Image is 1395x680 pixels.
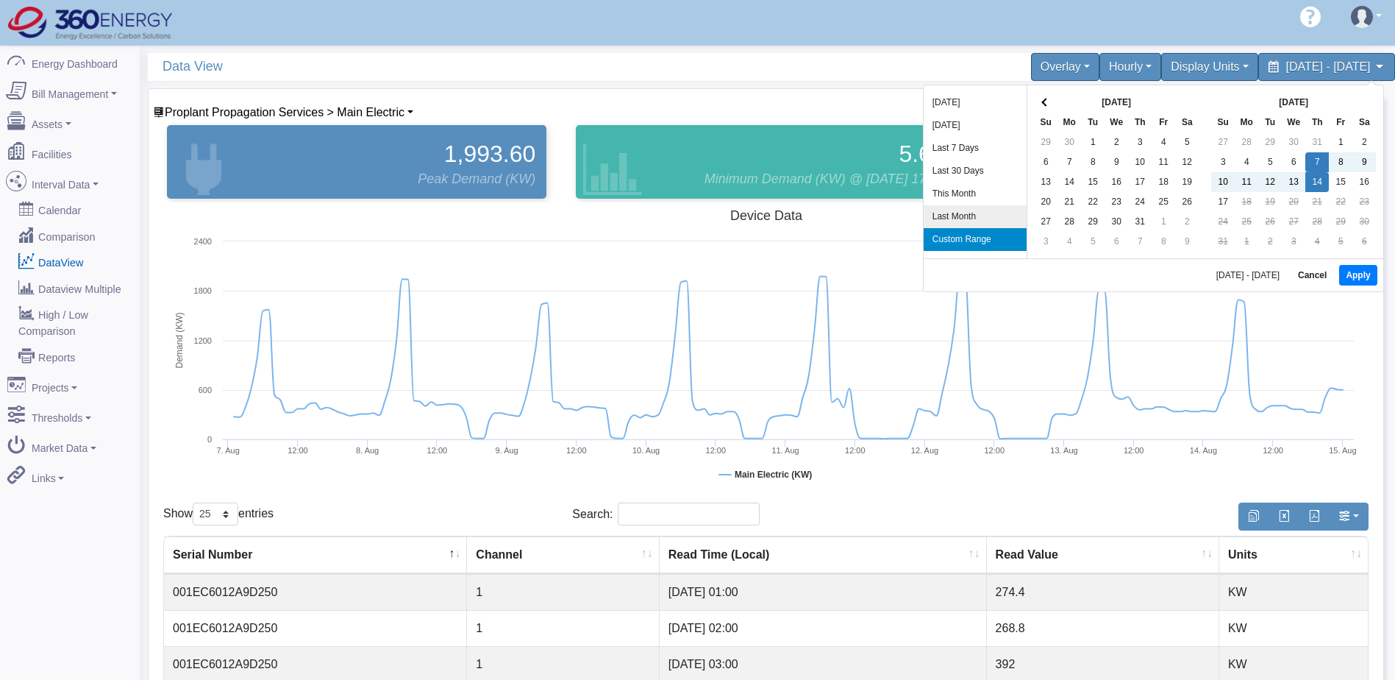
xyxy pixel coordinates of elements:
td: 2 [1175,212,1199,232]
th: Sa [1175,113,1199,132]
td: 1 [467,610,659,646]
td: 1 [1329,132,1352,152]
td: 30 [1352,212,1376,232]
td: 11 [1152,152,1175,172]
td: 10 [1128,152,1152,172]
td: 12 [1258,172,1282,192]
td: 1 [1152,212,1175,232]
div: Overlay [1031,53,1099,81]
label: Search: [572,503,760,525]
td: 22 [1081,192,1105,212]
td: 19 [1258,192,1282,212]
td: [DATE] 01:00 [660,574,987,610]
td: 3 [1034,232,1057,252]
td: 6 [1034,152,1057,172]
td: 16 [1105,172,1128,192]
tspan: Device Data [730,208,803,223]
td: 24 [1128,192,1152,212]
button: Generate PDF [1299,503,1330,531]
td: 12 [1175,152,1199,172]
td: 001EC6012A9D250 [164,610,467,646]
td: 4 [1057,232,1081,252]
td: 23 [1352,192,1376,212]
div: Hourly [1099,53,1161,81]
tspan: 15. Aug [1329,446,1356,455]
text: 12:00 [288,446,308,455]
span: Minimum Demand (KW) @ [DATE] 17:00 [704,169,945,189]
td: 27 [1211,132,1235,152]
td: 6 [1105,232,1128,252]
td: 31 [1211,232,1235,252]
td: 15 [1081,172,1105,192]
td: 29 [1034,132,1057,152]
td: 13 [1034,172,1057,192]
td: KW [1219,610,1368,646]
td: 5 [1175,132,1199,152]
tspan: 11. Aug [771,446,799,455]
td: 9 [1105,152,1128,172]
td: 3 [1128,132,1152,152]
td: 30 [1057,132,1081,152]
td: KW [1219,574,1368,610]
text: 1200 [194,336,212,345]
th: Mo [1235,113,1258,132]
th: We [1282,113,1305,132]
li: Custom Range [924,228,1027,251]
td: 274.4 [987,574,1219,610]
button: Export to Excel [1269,503,1299,531]
th: Su [1034,113,1057,132]
span: [DATE] - [DATE] [1216,271,1285,280]
li: Last 30 Days [924,160,1027,183]
text: 12:00 [566,446,587,455]
td: 1 [1235,232,1258,252]
td: 26 [1175,192,1199,212]
td: 29 [1329,212,1352,232]
span: Peak Demand (KW) [418,169,535,189]
td: 6 [1352,232,1376,252]
tspan: 10. Aug [632,446,660,455]
select: Showentries [193,503,238,525]
input: Search: [618,503,760,525]
th: Serial Number : activate to sort column descending [164,536,467,574]
li: [DATE] [924,91,1027,114]
td: 29 [1258,132,1282,152]
td: 14 [1057,172,1081,192]
td: 6 [1282,152,1305,172]
td: 8 [1152,232,1175,252]
td: 3 [1211,152,1235,172]
td: 14 [1305,172,1329,192]
td: 30 [1282,132,1305,152]
th: [DATE] [1057,93,1175,113]
span: Data View [163,53,774,80]
td: 1 [1081,132,1105,152]
span: Device List [165,106,404,118]
td: 21 [1057,192,1081,212]
td: 5 [1258,152,1282,172]
a: Proplant Propagation Services > Main Electric [153,106,413,118]
td: 3 [1282,232,1305,252]
td: 8 [1329,152,1352,172]
text: 12:00 [845,446,866,455]
th: Read Time (Local) : activate to sort column ascending [660,536,987,574]
text: 2400 [194,237,212,246]
th: We [1105,113,1128,132]
td: 4 [1152,132,1175,152]
td: 28 [1235,132,1258,152]
td: [DATE] 02:00 [660,610,987,646]
td: 29 [1081,212,1105,232]
button: Apply [1339,265,1377,286]
td: 20 [1282,192,1305,212]
td: 2 [1105,132,1128,152]
img: user-3.svg [1351,6,1373,28]
td: 8 [1081,152,1105,172]
li: [DATE] [924,114,1027,137]
td: 23 [1105,192,1128,212]
tspan: Main Electric (KW) [735,470,812,480]
td: 2 [1352,132,1376,152]
td: 4 [1235,152,1258,172]
td: 4 [1305,232,1329,252]
label: Show entries [163,503,274,525]
td: 22 [1329,192,1352,212]
th: Read Value : activate to sort column ascending [987,536,1219,574]
span: 1,993.60 [444,136,536,171]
